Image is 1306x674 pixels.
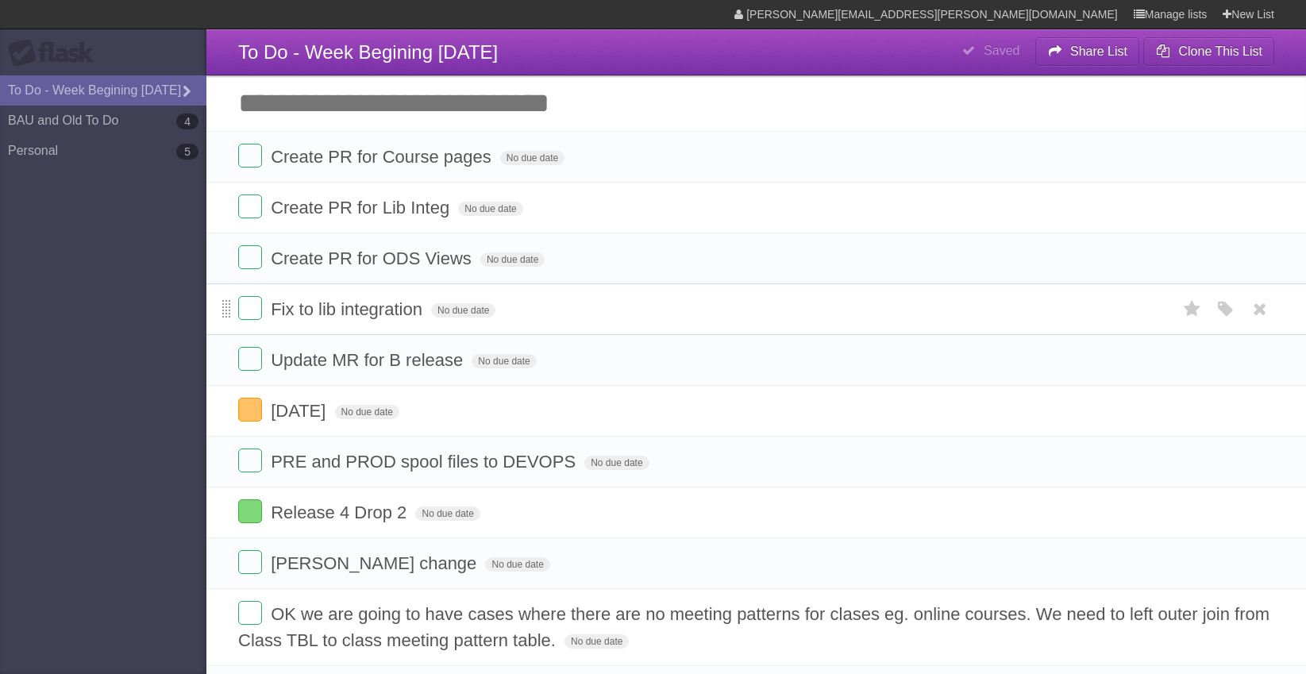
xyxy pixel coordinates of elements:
span: Release 4 Drop 2 [271,503,410,522]
span: No due date [500,151,564,165]
button: Share List [1035,37,1140,66]
label: Done [238,296,262,320]
label: Star task [1177,296,1208,322]
span: No due date [335,405,399,419]
label: Done [238,144,262,168]
span: Create PR for ODS Views [271,248,476,268]
span: PRE and PROD spool files to DEVOPS [271,452,580,472]
b: Share List [1070,44,1127,58]
span: No due date [480,252,545,267]
b: 4 [176,114,198,129]
span: No due date [564,634,629,649]
label: Done [238,601,262,625]
button: Clone This List [1143,37,1274,66]
b: Clone This List [1178,44,1262,58]
b: 5 [176,144,198,160]
span: Update MR for B release [271,350,467,370]
label: Done [238,245,262,269]
span: No due date [485,557,549,572]
label: Done [238,449,262,472]
span: Create PR for Course pages [271,147,495,167]
span: No due date [415,506,480,521]
span: Fix to lib integration [271,299,426,319]
span: No due date [458,202,522,216]
span: [DATE] [271,401,329,421]
span: No due date [584,456,649,470]
label: Done [238,550,262,574]
span: No due date [472,354,536,368]
label: Done [238,499,262,523]
b: Saved [984,44,1019,57]
span: OK we are going to have cases where there are no meeting patterns for clases eg. online courses. ... [238,604,1269,650]
div: Flask [8,39,103,67]
span: Create PR for Lib Integ [271,198,453,218]
label: Done [238,347,262,371]
label: Done [238,398,262,422]
span: [PERSON_NAME] change [271,553,480,573]
label: Done [238,194,262,218]
span: To Do - Week Begining [DATE] [238,41,498,63]
span: No due date [431,303,495,318]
